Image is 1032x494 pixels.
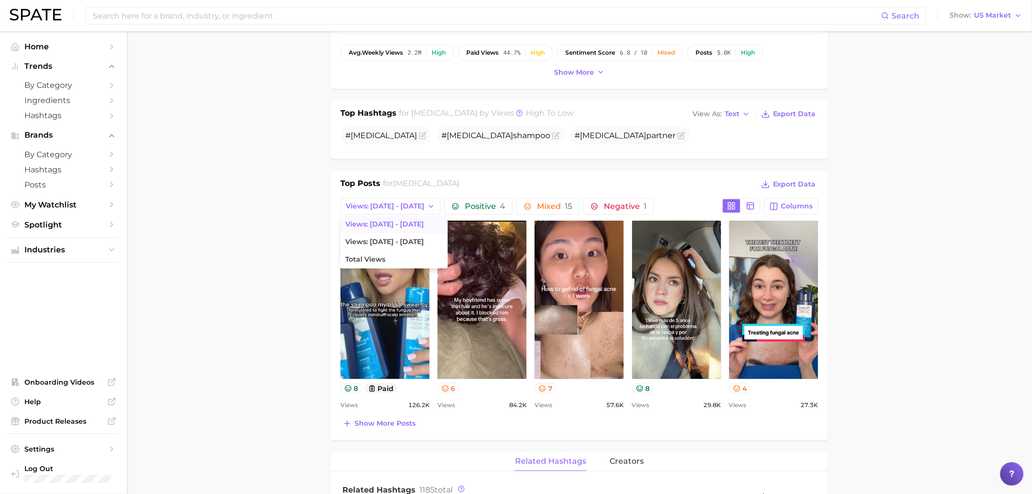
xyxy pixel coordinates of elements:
ul: Views: [DATE] - [DATE] [340,216,448,268]
button: Columns [764,198,818,215]
span: Product Releases [24,417,102,426]
span: creators [610,457,644,466]
span: Text [725,111,739,117]
button: 8 [340,383,362,393]
span: [MEDICAL_DATA] [351,131,417,140]
span: My Watchlist [24,200,102,209]
span: Settings [24,445,102,453]
span: 4 [500,202,505,211]
span: [MEDICAL_DATA] [447,131,513,140]
a: Home [8,39,119,54]
button: paid views44.7%High [458,44,553,61]
button: sentiment score6.8 / 10Mixed [557,44,683,61]
button: posts5.0kHigh [687,44,763,61]
span: Show [950,13,972,18]
button: Brands [8,128,119,143]
button: 8 [632,383,654,393]
button: Industries [8,243,119,257]
span: Log Out [24,464,156,473]
span: posts [695,49,712,56]
span: related hashtags [515,457,586,466]
span: Views [535,399,552,411]
button: paid [364,383,398,393]
span: 84.2k [509,399,527,411]
button: 4 [729,383,752,393]
a: Log out. Currently logged in with e-mail lauren.alexander@emersongroup.com. [8,461,119,486]
span: Views: [DATE] - [DATE] [346,202,424,210]
a: Ingredients [8,93,119,108]
span: Views: [DATE] - [DATE] [345,238,424,246]
span: Ingredients [24,96,102,105]
button: Show more [552,66,607,79]
span: # partner [575,131,675,140]
span: Views [632,399,650,411]
span: Views [437,399,455,411]
span: Search [892,11,920,21]
span: [MEDICAL_DATA] [394,179,460,188]
span: Positive [465,203,505,210]
span: 44.7% [503,49,520,56]
a: Hashtags [8,108,119,123]
button: Export Data [759,178,818,191]
button: Views: [DATE] - [DATE] [340,198,440,215]
span: sentiment score [565,49,615,56]
div: Mixed [657,49,675,56]
span: paid views [466,49,498,56]
img: SPATE [10,9,61,21]
button: Flag as miscategorized or irrelevant [552,132,560,140]
div: High [531,49,545,56]
a: by Category [8,78,119,93]
span: [MEDICAL_DATA] [580,131,646,140]
button: Show more posts [340,417,418,431]
span: 126.2k [408,399,430,411]
span: 29.8k [704,399,721,411]
span: Posts [24,180,102,189]
span: weekly views [349,49,403,56]
div: High [741,49,755,56]
button: Flag as miscategorized or irrelevant [419,132,427,140]
span: # [345,131,417,140]
a: Posts [8,177,119,192]
span: Columns [781,202,813,210]
h2: for by Views [399,107,574,121]
button: View AsText [690,108,753,121]
span: 5.0k [717,49,731,56]
span: 6.8 / 10 [620,49,647,56]
span: Total Views [345,255,385,264]
span: Spotlight [24,220,102,229]
span: Hashtags [24,165,102,174]
span: Export Data [773,110,816,118]
button: ShowUS Market [948,9,1025,22]
button: Trends [8,59,119,74]
span: Home [24,42,102,51]
input: Search here for a brand, industry, or ingredient [92,7,881,24]
a: Product Releases [8,414,119,429]
span: [MEDICAL_DATA] [412,108,478,118]
h2: for [383,178,460,192]
h1: Top Hashtags [340,107,397,121]
button: avg.weekly views2.2mHigh [340,44,454,61]
span: Views [340,399,358,411]
span: by Category [24,150,102,159]
button: Export Data [759,107,818,121]
span: Hashtags [24,111,102,120]
span: Mixed [537,203,572,210]
span: Export Data [773,180,816,188]
a: by Category [8,147,119,162]
a: Spotlight [8,217,119,232]
a: Settings [8,442,119,456]
button: 6 [437,383,459,393]
span: by Category [24,81,102,90]
span: Views [729,399,747,411]
span: Help [24,397,102,406]
span: 27.3k [801,399,818,411]
span: 2.2m [408,49,421,56]
span: Negative [604,203,647,210]
span: Industries [24,246,102,254]
span: Onboarding Videos [24,378,102,387]
a: Onboarding Videos [8,375,119,390]
span: Show more posts [355,419,416,428]
span: # shampoo [441,131,550,140]
span: US Market [974,13,1012,18]
span: Show more [554,68,594,77]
